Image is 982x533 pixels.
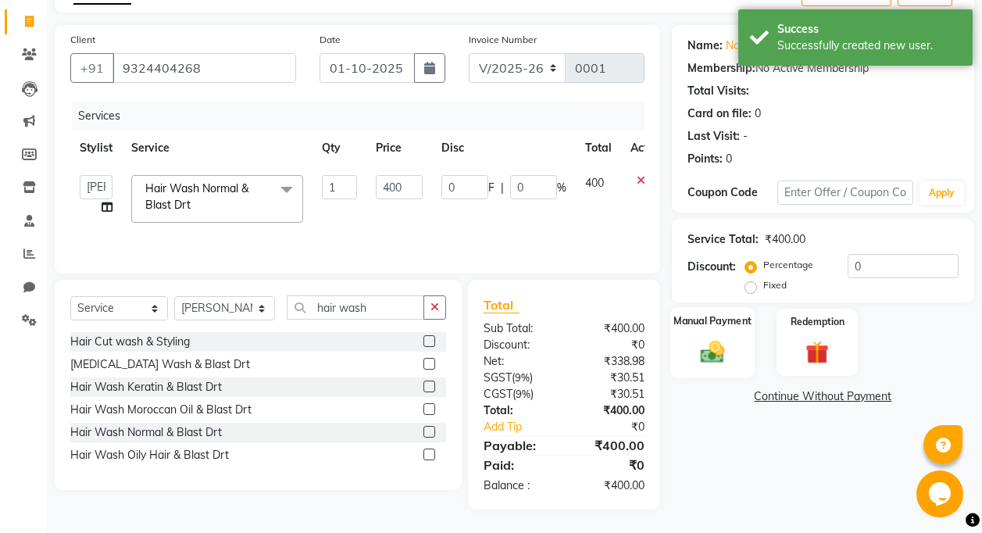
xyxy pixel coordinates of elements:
[687,83,749,99] div: Total Visits:
[432,131,576,166] th: Disc
[564,386,656,402] div: ₹30.51
[484,370,512,385] span: SGST
[675,388,971,405] a: Continue Without Payment
[791,315,845,329] label: Redemption
[777,38,961,54] div: Successfully created new user.
[366,131,432,166] th: Price
[687,60,755,77] div: Membership:
[70,131,122,166] th: Stylist
[287,295,424,320] input: Search or Scan
[472,402,564,419] div: Total:
[564,478,656,494] div: ₹400.00
[472,320,564,337] div: Sub Total:
[687,231,759,248] div: Service Total:
[469,33,537,47] label: Invoice Number
[564,436,656,455] div: ₹400.00
[472,456,564,474] div: Paid:
[564,456,656,474] div: ₹0
[112,53,296,83] input: Search by Name/Mobile/Email/Code
[687,184,778,201] div: Coupon Code
[726,151,732,167] div: 0
[693,338,732,366] img: _cash.svg
[472,370,564,386] div: ( )
[564,353,656,370] div: ₹338.98
[687,60,959,77] div: No Active Membership
[687,259,736,275] div: Discount:
[484,297,520,313] span: Total
[472,337,564,353] div: Discount:
[145,181,248,212] span: Hair Wash Normal & Blast Drt
[564,337,656,353] div: ₹0
[576,131,621,166] th: Total
[122,131,312,166] th: Service
[70,424,222,441] div: Hair Wash Normal & Blast Drt
[515,371,530,384] span: 9%
[70,33,95,47] label: Client
[472,419,579,435] a: Add Tip
[564,402,656,419] div: ₹400.00
[70,379,222,395] div: Hair Wash Keratin & Blast Drt
[763,258,813,272] label: Percentage
[557,180,566,196] span: %
[777,181,913,205] input: Enter Offer / Coupon Code
[484,387,512,401] span: CGST
[191,198,198,212] a: x
[70,447,229,463] div: Hair Wash Oily Hair & Blast Drt
[564,320,656,337] div: ₹400.00
[687,38,723,54] div: Name:
[72,102,656,131] div: Services
[320,33,341,47] label: Date
[798,338,836,367] img: _gift.svg
[516,388,530,400] span: 9%
[472,386,564,402] div: ( )
[755,106,761,122] div: 0
[916,470,966,517] iframe: chat widget
[763,278,787,292] label: Fixed
[70,334,190,350] div: Hair Cut wash & Styling
[488,180,495,196] span: F
[765,231,805,248] div: ₹400.00
[70,402,252,418] div: Hair Wash Moroccan Oil & Blast Drt
[743,128,748,145] div: -
[564,370,656,386] div: ₹30.51
[687,151,723,167] div: Points:
[585,176,604,190] span: 400
[70,53,114,83] button: +91
[472,478,564,494] div: Balance :
[580,419,656,435] div: ₹0
[472,353,564,370] div: Net:
[726,38,752,54] a: Naaz
[472,436,564,455] div: Payable:
[920,181,964,205] button: Apply
[501,180,504,196] span: |
[70,356,250,373] div: [MEDICAL_DATA] Wash & Blast Drt
[621,131,673,166] th: Action
[687,106,752,122] div: Card on file:
[312,131,366,166] th: Qty
[687,128,740,145] div: Last Visit:
[673,313,752,328] label: Manual Payment
[777,21,961,38] div: Success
